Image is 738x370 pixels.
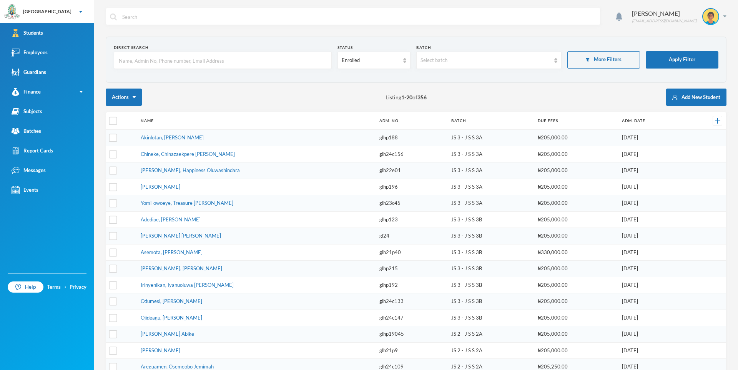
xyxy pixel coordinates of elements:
[421,57,550,64] div: Select batch
[666,89,726,106] button: Add New Student
[141,167,240,173] a: [PERSON_NAME], Happiness Oluwashindara
[618,277,688,293] td: [DATE]
[534,195,618,212] td: ₦205,000.00
[618,310,688,326] td: [DATE]
[65,283,66,291] div: ·
[534,244,618,261] td: ₦330,000.00
[447,342,534,359] td: JS 2 - J S S 2A
[618,342,688,359] td: [DATE]
[47,283,61,291] a: Terms
[141,282,234,288] a: Irinyenikan, Iyanuoluwa [PERSON_NAME]
[12,147,53,155] div: Report Cards
[618,162,688,179] td: [DATE]
[386,93,427,101] span: Listing - of
[141,184,180,190] a: [PERSON_NAME]
[447,277,534,293] td: JS 3 - J S S 3B
[447,326,534,343] td: JS 2 - J S S 2A
[447,261,534,277] td: JS 3 - J S S 3B
[618,326,688,343] td: [DATE]
[703,9,718,24] img: STUDENT
[376,162,447,179] td: glh22e01
[534,130,618,146] td: ₦205,000.00
[447,130,534,146] td: JS 3 - J S S 3A
[632,9,696,18] div: [PERSON_NAME]
[632,18,696,24] div: [EMAIL_ADDRESS][DOMAIN_NAME]
[376,244,447,261] td: glh21p40
[141,200,233,206] a: Yomi-owoeye, Treasure [PERSON_NAME]
[141,151,235,157] a: Chineke, Chinazaekpere [PERSON_NAME]
[376,211,447,228] td: glhp123
[114,45,332,50] div: Direct Search
[447,146,534,162] td: JS 3 - J S S 3A
[567,51,640,69] button: More Filters
[417,94,427,100] b: 356
[106,89,142,106] button: Actions
[534,310,618,326] td: ₦205,000.00
[416,45,562,50] div: Batch
[618,130,688,146] td: [DATE]
[447,293,534,310] td: JS 3 - J S S 3B
[376,326,447,343] td: glhp19045
[618,293,688,310] td: [DATE]
[141,315,202,321] a: Ojideagu, [PERSON_NAME]
[618,195,688,212] td: [DATE]
[618,146,688,162] td: [DATE]
[534,326,618,343] td: ₦205,000.00
[376,261,447,277] td: glhp215
[70,283,86,291] a: Privacy
[376,277,447,293] td: glhp192
[534,112,618,130] th: Due Fees
[447,195,534,212] td: JS 3 - J S S 3A
[534,277,618,293] td: ₦205,000.00
[447,211,534,228] td: JS 3 - J S S 3B
[534,211,618,228] td: ₦205,000.00
[141,298,202,304] a: Odumesi, [PERSON_NAME]
[141,331,194,337] a: [PERSON_NAME] Abike
[618,244,688,261] td: [DATE]
[12,29,43,37] div: Students
[12,68,46,76] div: Guardians
[447,310,534,326] td: JS 3 - J S S 3B
[376,179,447,195] td: glhp196
[12,166,46,174] div: Messages
[376,293,447,310] td: glh24c133
[141,347,180,353] a: [PERSON_NAME]
[534,162,618,179] td: ₦205,000.00
[8,281,43,293] a: Help
[141,249,203,255] a: Asemota, [PERSON_NAME]
[12,127,41,135] div: Batches
[376,195,447,212] td: glh23c45
[534,179,618,195] td: ₦205,000.00
[447,112,534,130] th: Batch
[447,228,534,244] td: JS 3 - J S S 3B
[141,233,221,239] a: [PERSON_NAME] [PERSON_NAME]
[141,134,204,141] a: Akinlotan, [PERSON_NAME]
[376,342,447,359] td: glh21p9
[12,107,42,116] div: Subjects
[337,45,410,50] div: Status
[23,8,71,15] div: [GEOGRAPHIC_DATA]
[342,57,399,64] div: Enrolled
[534,293,618,310] td: ₦205,000.00
[534,342,618,359] td: ₦205,000.00
[618,112,688,130] th: Adm. Date
[618,179,688,195] td: [DATE]
[4,4,20,20] img: logo
[376,228,447,244] td: gl24
[121,8,596,25] input: Search
[110,13,117,20] img: search
[118,52,327,69] input: Name, Admin No, Phone number, Email Address
[376,146,447,162] td: glh24c156
[141,265,222,271] a: [PERSON_NAME], [PERSON_NAME]
[376,130,447,146] td: glhp188
[618,211,688,228] td: [DATE]
[141,216,201,223] a: Adedipe, [PERSON_NAME]
[534,228,618,244] td: ₦205,000.00
[447,162,534,179] td: JS 3 - J S S 3A
[12,186,38,194] div: Events
[137,112,375,130] th: Name
[618,261,688,277] td: [DATE]
[12,49,48,57] div: Employees
[447,179,534,195] td: JS 3 - J S S 3A
[534,146,618,162] td: ₦205,000.00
